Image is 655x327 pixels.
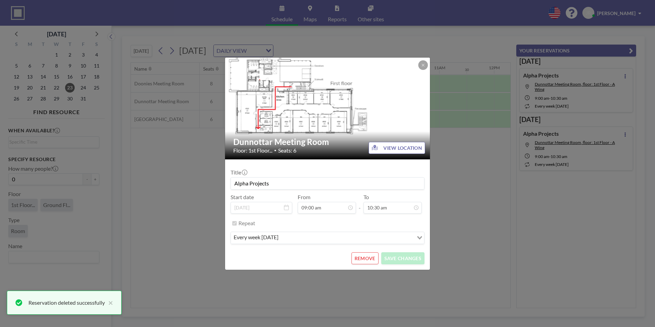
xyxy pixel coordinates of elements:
[231,178,424,189] input: (No title)
[369,142,425,154] button: VIEW LOCATION
[28,299,105,307] div: Reservation deleted successfully
[274,148,276,153] span: •
[231,169,247,176] label: Title
[231,194,254,201] label: Start date
[363,194,369,201] label: To
[232,233,280,242] span: every week [DATE]
[281,233,413,242] input: Search for option
[359,196,361,211] span: -
[351,252,379,264] button: REMOVE
[225,50,431,166] img: 537.png
[105,299,113,307] button: close
[278,147,296,154] span: Seats: 6
[381,252,424,264] button: SAVE CHANGES
[233,137,422,147] h2: Dunnottar Meeting Room
[298,194,310,201] label: From
[231,232,424,244] div: Search for option
[233,147,272,154] span: Floor: 1st Floor...
[238,220,255,227] label: Repeat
